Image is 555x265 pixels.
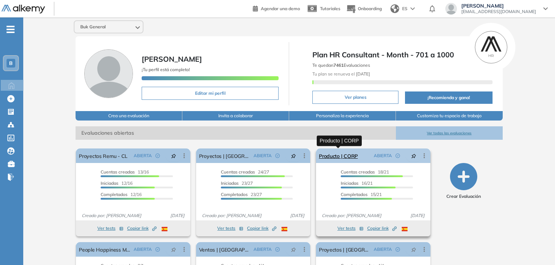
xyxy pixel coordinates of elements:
img: ESP [281,227,287,231]
a: Proyectos | [GEOGRAPHIC_DATA] (Nueva) [319,242,370,257]
button: Ver todas las evaluaciones [396,126,503,140]
button: pushpin [166,244,182,255]
span: Buk General [80,24,106,30]
div: Widget de chat [519,230,555,265]
span: [DATE] [287,212,307,219]
span: Crear Evaluación [446,193,481,200]
span: Agendar una demo [261,6,300,11]
button: pushpin [406,150,422,162]
span: B [9,60,13,66]
img: world [390,4,399,13]
span: ABIERTA [134,152,152,159]
span: Plan HR Consultant - Month - 701 a 1000 [312,49,492,60]
button: Editar mi perfil [142,87,279,100]
button: Onboarding [346,1,382,17]
span: pushpin [291,246,296,252]
span: [EMAIL_ADDRESS][DOMAIN_NAME] [461,9,536,15]
span: ES [402,5,408,12]
span: pushpin [291,153,296,159]
span: Cuentas creadas [221,169,255,175]
button: Ver planes [312,91,398,104]
span: 15/21 [341,192,382,197]
span: Evaluaciones abiertas [76,126,396,140]
span: ABIERTA [134,246,152,253]
span: Completados [101,192,127,197]
a: Proyectos Remu - CL [79,148,127,163]
span: 24/27 [221,169,269,175]
span: check-circle [155,247,160,252]
span: pushpin [171,246,176,252]
span: pushpin [411,153,416,159]
span: Completados [221,192,248,197]
span: Iniciadas [341,180,358,186]
button: Personaliza la experiencia [289,111,396,121]
span: check-circle [396,247,400,252]
span: check-circle [155,154,160,158]
button: Crea una evaluación [76,111,182,121]
a: Agendar una demo [253,4,300,12]
span: Creado por: [PERSON_NAME] [199,212,264,219]
button: Ver tests [217,224,243,233]
span: Tutoriales [320,6,340,11]
a: People Happiness Manager [79,242,130,257]
span: check-circle [275,247,280,252]
img: ESP [402,227,408,231]
i: - [7,29,15,30]
span: [DATE] [408,212,428,219]
span: 18/21 [341,169,389,175]
span: ABIERTA [254,246,272,253]
button: pushpin [406,244,422,255]
span: Iniciadas [101,180,118,186]
span: 23/27 [221,180,253,186]
button: Copiar link [247,224,276,233]
span: Cuentas creadas [341,169,375,175]
button: pushpin [285,150,301,162]
iframe: Chat Widget [519,230,555,265]
b: [DATE] [355,71,370,77]
img: Logo [1,5,45,14]
button: pushpin [285,244,301,255]
span: Iniciadas [221,180,239,186]
span: Copiar link [127,225,157,232]
button: pushpin [166,150,182,162]
span: Completados [341,192,368,197]
button: Customiza tu espacio de trabajo [396,111,503,121]
span: ABIERTA [374,152,392,159]
button: Ver tests [97,224,123,233]
button: Copiar link [367,224,397,233]
span: check-circle [396,154,400,158]
button: Copiar link [127,224,157,233]
span: Te quedan Evaluaciones [312,62,370,68]
span: Onboarding [358,6,382,11]
b: 7461 [333,62,344,68]
span: 23/27 [221,192,262,197]
span: check-circle [275,154,280,158]
button: ¡Recomienda y gana! [405,91,492,104]
span: pushpin [171,153,176,159]
span: 13/16 [101,169,149,175]
a: Ventas | [GEOGRAPHIC_DATA] (Nuevo) [199,242,251,257]
span: Creado por: [PERSON_NAME] [319,212,384,219]
img: arrow [410,7,415,10]
div: Producto | CORP [317,135,362,146]
span: Tu plan se renueva el [312,71,370,77]
span: Cuentas creadas [101,169,135,175]
span: ABIERTA [374,246,392,253]
span: Creado por: [PERSON_NAME] [79,212,144,219]
span: [PERSON_NAME] [461,3,536,9]
span: 12/16 [101,180,133,186]
span: pushpin [411,246,416,252]
img: ESP [162,227,167,231]
span: Copiar link [247,225,276,232]
a: Proyectos | [GEOGRAPHIC_DATA] [199,148,251,163]
button: Ver tests [337,224,364,233]
img: Foto de perfil [84,49,133,98]
span: ABIERTA [254,152,272,159]
span: ¡Tu perfil está completo! [142,67,190,72]
span: 12/16 [101,192,142,197]
button: Crear Evaluación [446,163,481,200]
button: Invita a colaborar [182,111,289,121]
a: Producto | CORP [319,148,358,163]
span: 16/21 [341,180,373,186]
span: [DATE] [167,212,187,219]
